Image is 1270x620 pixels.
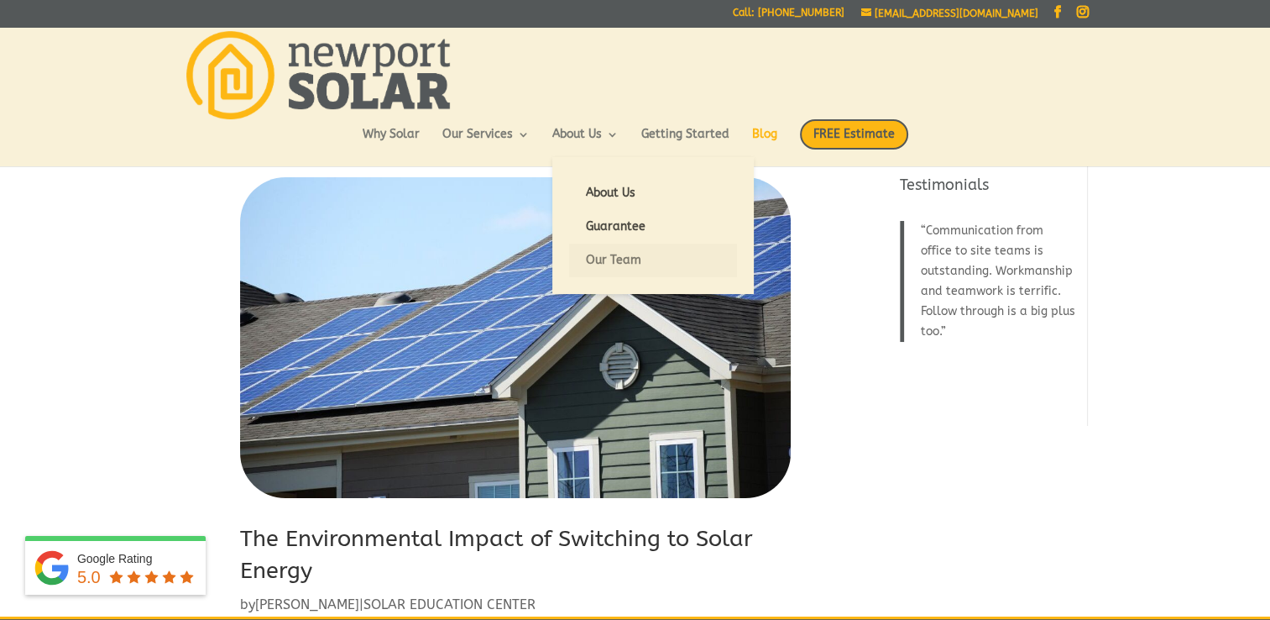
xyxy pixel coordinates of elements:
a: [PERSON_NAME] [255,596,359,612]
blockquote: Communication from office to site teams is outstanding. Workmanship and teamwork is terrific. Fol... [900,221,1078,342]
a: SOLAR EDUCATION CENTER [363,596,536,612]
a: Getting Started [641,129,729,157]
p: by | [240,595,791,615]
h4: Testimonials [900,175,1077,204]
a: Call: [PHONE_NUMBER] [733,8,844,25]
a: Blog [752,129,777,157]
a: The Environmental Impact of Switching to Solar Energy [240,525,753,584]
a: About Us [569,176,737,210]
img: The Environmental Impact of Switching to Solar Energy [240,177,791,498]
a: FREE Estimate [800,119,908,166]
div: Google Rating [77,550,197,567]
span: 5.0 [77,568,101,586]
a: [EMAIL_ADDRESS][DOMAIN_NAME] [861,8,1038,19]
img: Newport Solar | Solar Energy Optimized. [186,31,450,119]
a: Why Solar [363,129,420,157]
a: About Us [552,129,619,157]
a: Our Services [442,129,530,157]
a: Our Team [569,244,737,277]
a: Guarantee [569,210,737,244]
span: FREE Estimate [800,119,908,150]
